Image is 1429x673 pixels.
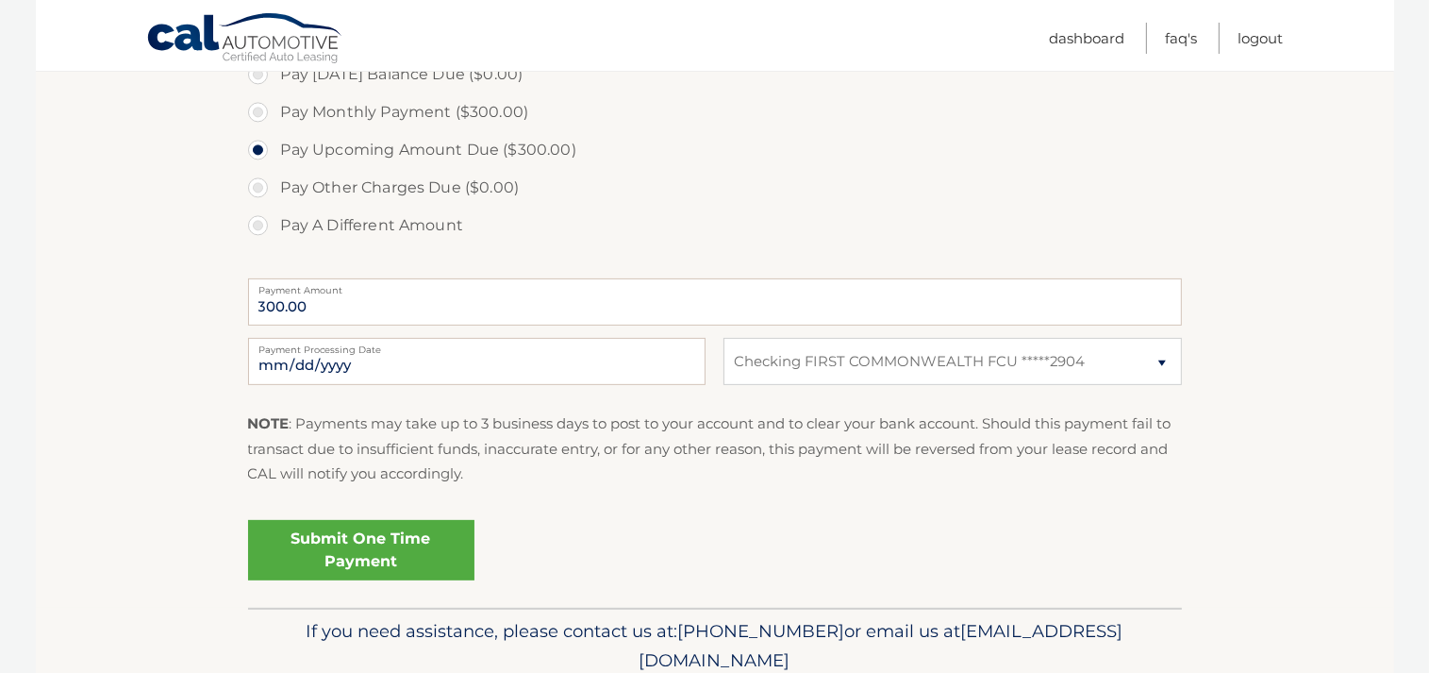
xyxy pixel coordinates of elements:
label: Pay Other Charges Due ($0.00) [248,169,1182,207]
label: Payment Amount [248,278,1182,294]
input: Payment Date [248,338,706,385]
label: Payment Processing Date [248,338,706,353]
strong: NOTE [248,414,290,432]
input: Payment Amount [248,278,1182,326]
label: Pay A Different Amount [248,207,1182,244]
span: [PHONE_NUMBER] [678,620,845,642]
a: Logout [1238,23,1284,54]
label: Pay [DATE] Balance Due ($0.00) [248,56,1182,93]
a: Cal Automotive [146,12,344,67]
a: FAQ's [1166,23,1198,54]
p: : Payments may take up to 3 business days to post to your account and to clear your bank account.... [248,412,1182,486]
label: Pay Upcoming Amount Due ($300.00) [248,131,1182,169]
a: Dashboard [1050,23,1125,54]
a: Submit One Time Payment [248,520,474,580]
label: Pay Monthly Payment ($300.00) [248,93,1182,131]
